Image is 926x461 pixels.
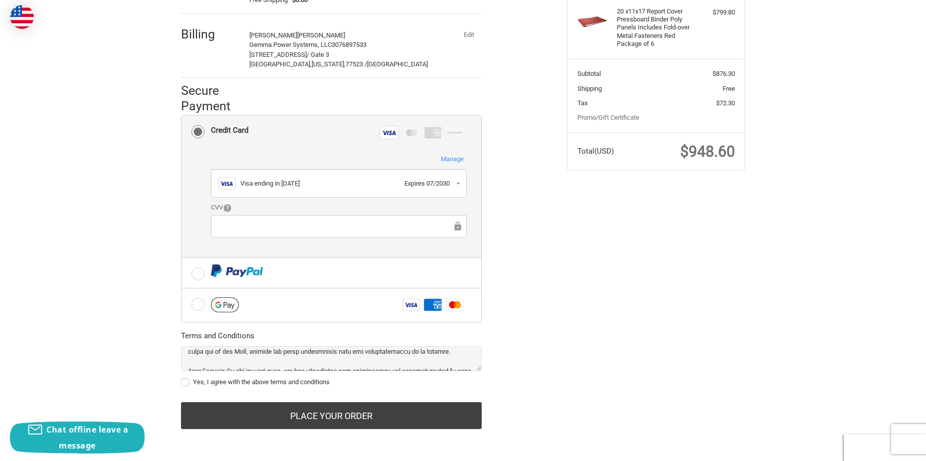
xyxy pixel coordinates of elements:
span: 77523 / [346,60,367,68]
iframe: Google Customer Reviews [844,434,926,461]
span: [GEOGRAPHIC_DATA], [249,60,312,68]
span: 3076897533 [332,41,367,48]
h2: Secure Payment [181,83,248,114]
button: Chat offline leave a message [10,422,145,454]
img: duty and tax information for United States [10,5,34,29]
label: CVV [211,203,467,213]
button: Visa ending in [DATE]Expires 07/2030 [211,169,467,198]
span: Tax [577,99,587,107]
div: $799.80 [696,7,735,17]
span: [STREET_ADDRESS] [249,51,307,58]
span: Chat offline leave a message [46,424,128,451]
span: Free [723,85,735,92]
button: Manage [438,154,467,165]
legend: Terms and Conditions [181,330,254,346]
span: [US_STATE], [312,60,346,68]
span: $72.30 [716,99,735,107]
a: Promo/Gift Certificate [577,114,639,121]
span: Gemma Power Systems, LLC [249,41,332,48]
div: Credit Card [211,122,248,139]
span: [GEOGRAPHIC_DATA] [367,60,428,68]
h4: 20 x 11x17 Report Cover Pressboard Binder Poly Panels Includes Fold-over Metal Fasteners Red Pack... [617,7,693,48]
div: Expires 07/2030 [404,179,450,189]
span: Shipping [577,85,602,92]
span: Total (USD) [577,147,614,156]
iframe: Secure Credit Card Frame - CVV [218,220,452,231]
label: Yes, I agree with the above terms and conditions [181,378,482,386]
div: Visa ending in [DATE] [240,179,399,189]
span: / Gate 3 [307,51,329,58]
img: Google Pay icon [211,297,239,312]
h2: Billing [181,26,239,42]
span: $948.60 [680,143,735,160]
img: PayPal icon [211,264,263,277]
textarea: Lorem ips Dolorsitam Consectet adipisc Elit sed doei://tem.10i85.utl Etdolor ma aliq://eni.39a23.... [181,346,482,371]
span: Subtotal [577,70,601,77]
span: $876.30 [713,70,735,77]
span: [PERSON_NAME] [249,31,297,39]
span: [PERSON_NAME] [297,31,345,39]
button: Place Your Order [181,402,482,429]
button: Edit [456,28,482,42]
